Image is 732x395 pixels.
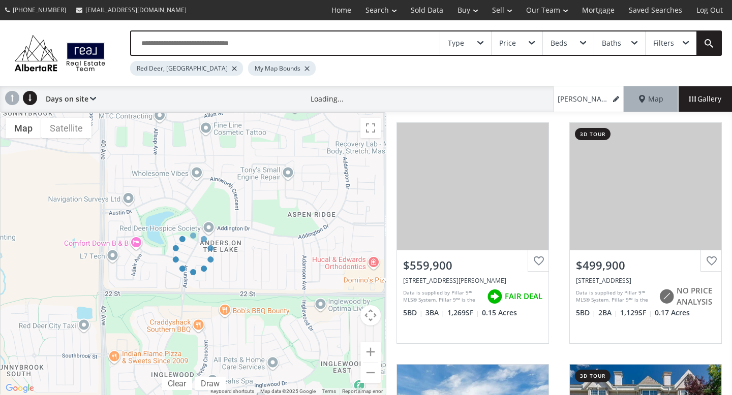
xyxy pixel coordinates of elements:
[620,308,652,318] span: 1,129 SF
[10,32,110,74] img: Logo
[576,276,715,285] div: 24 Sherwood Crescent, Red Deer, AB T4N 0A3
[482,308,517,318] span: 0.15 Acres
[13,6,66,14] span: [PHONE_NUMBER]
[448,40,464,47] div: Type
[130,61,243,76] div: Red Deer, [GEOGRAPHIC_DATA]
[41,86,96,112] div: Days on site
[248,61,316,76] div: My Map Bounds
[403,289,482,304] div: Data is supplied by Pillar 9™ MLS® System. Pillar 9™ is the owner of the copyright in its MLS® Sy...
[655,308,690,318] span: 0.17 Acres
[505,291,542,302] span: FAIR DEAL
[71,1,192,19] a: [EMAIL_ADDRESS][DOMAIN_NAME]
[678,86,732,112] div: Gallery
[403,276,542,285] div: 107 Ackerman Crescent, Red Deer, AB T4R 3B3
[598,308,618,318] span: 2 BA
[656,286,677,307] img: rating icon
[311,94,344,104] div: Loading...
[602,40,621,47] div: Baths
[624,86,678,112] div: Map
[639,94,663,104] span: Map
[85,6,187,14] span: [EMAIL_ADDRESS][DOMAIN_NAME]
[403,308,423,318] span: 5 BD
[386,112,559,354] a: $559,900[STREET_ADDRESS][PERSON_NAME]Data is supplied by Pillar 9™ MLS® System. Pillar 9™ is the ...
[653,40,674,47] div: Filters
[689,94,721,104] span: Gallery
[677,285,715,307] span: NO PRICE ANALYSIS
[576,289,654,304] div: Data is supplied by Pillar 9™ MLS® System. Pillar 9™ is the owner of the copyright in its MLS® Sy...
[553,86,624,112] a: [PERSON_NAME]/[PERSON_NAME]
[558,94,611,104] span: [PERSON_NAME]/[PERSON_NAME]
[499,40,516,47] div: Price
[447,308,479,318] span: 1,269 SF
[576,257,715,273] div: $499,900
[576,308,596,318] span: 5 BD
[484,286,505,307] img: rating icon
[559,112,732,354] a: 3d tour$499,900[STREET_ADDRESS]Data is supplied by Pillar 9™ MLS® System. Pillar 9™ is the owner ...
[403,257,542,273] div: $559,900
[425,308,445,318] span: 3 BA
[551,40,567,47] div: Beds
